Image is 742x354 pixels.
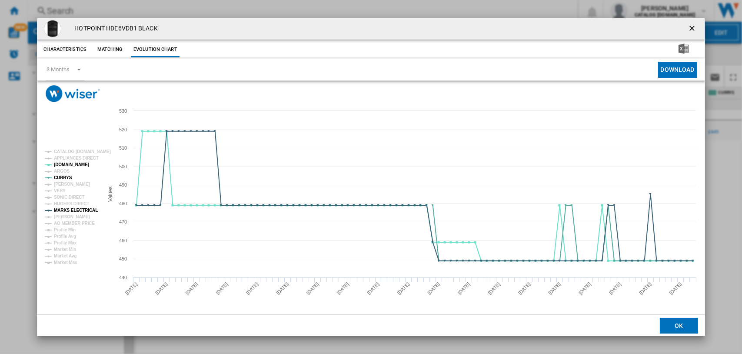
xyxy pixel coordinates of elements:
[54,162,89,167] tspan: [DOMAIN_NAME]
[54,175,72,180] tspan: CURRYS
[185,281,199,296] tspan: [DATE]
[517,281,532,296] tspan: [DATE]
[119,201,127,206] tspan: 480
[54,221,95,226] tspan: AO MEMBER PRICE
[396,281,411,296] tspan: [DATE]
[37,18,705,337] md-dialog: Product popup
[366,281,380,296] tspan: [DATE]
[91,42,129,57] button: Matching
[54,208,98,213] tspan: MARKS ELECTRICAL
[54,169,70,174] tspan: ARGOS
[658,62,697,78] button: Download
[46,85,100,102] img: logo_wiser_300x94.png
[669,281,683,296] tspan: [DATE]
[54,188,66,193] tspan: VERY
[54,254,77,258] tspan: Market Avg
[276,281,290,296] tspan: [DATE]
[119,127,127,132] tspan: 520
[119,238,127,243] tspan: 460
[665,42,703,57] button: Download in Excel
[660,318,698,334] button: OK
[54,240,77,245] tspan: Profile Max
[54,260,77,265] tspan: Market Max
[119,219,127,224] tspan: 470
[119,275,127,280] tspan: 440
[131,42,180,57] button: Evolution chart
[47,66,69,73] div: 3 Months
[54,156,99,160] tspan: APPLIANCES DIRECT
[154,281,169,296] tspan: [DATE]
[457,281,471,296] tspan: [DATE]
[108,187,114,202] tspan: Values
[54,201,89,206] tspan: HUGHES DIRECT
[41,42,89,57] button: Characteristics
[124,281,139,296] tspan: [DATE]
[54,227,76,232] tspan: Profile Min
[608,281,622,296] tspan: [DATE]
[119,145,127,150] tspan: 510
[215,281,229,296] tspan: [DATE]
[638,281,652,296] tspan: [DATE]
[684,20,702,37] button: getI18NText('BUTTONS.CLOSE_DIALOG')
[70,24,157,33] h4: HOTPOINT HDE6VDB1 BLACK
[336,281,350,296] tspan: [DATE]
[54,247,76,252] tspan: Market Min
[487,281,502,296] tspan: [DATE]
[54,234,76,239] tspan: Profile Avg
[548,281,562,296] tspan: [DATE]
[54,214,90,219] tspan: [PERSON_NAME]
[119,256,127,261] tspan: 450
[119,164,127,169] tspan: 500
[119,182,127,187] tspan: 490
[578,281,592,296] tspan: [DATE]
[306,281,320,296] tspan: [DATE]
[54,195,84,200] tspan: SONIC DIRECT
[679,43,689,54] img: excel-24x24.png
[426,281,441,296] tspan: [DATE]
[44,20,61,37] img: HP_859991729680_Frontal.jpg
[688,24,698,34] ng-md-icon: getI18NText('BUTTONS.CLOSE_DIALOG')
[119,108,127,114] tspan: 530
[54,149,111,154] tspan: CATALOG [DOMAIN_NAME]
[54,182,90,187] tspan: [PERSON_NAME]
[245,281,260,296] tspan: [DATE]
